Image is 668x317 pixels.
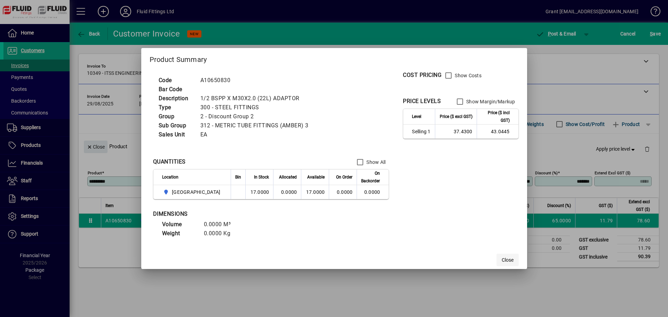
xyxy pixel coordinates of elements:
td: Sales Unit [155,130,197,139]
td: Group [155,112,197,121]
td: 0.0000 Kg [200,229,242,238]
label: Show All [365,159,385,166]
span: Level [412,113,421,120]
td: 0.0000 [273,185,301,199]
td: A10650830 [197,76,317,85]
span: On Backorder [361,169,380,185]
span: Bin [235,173,241,181]
span: Selling 1 [412,128,430,135]
button: Close [496,254,519,266]
span: Location [162,173,178,181]
td: Type [155,103,197,112]
td: Weight [159,229,200,238]
span: Allocated [279,173,297,181]
td: 0.0000 [357,185,389,199]
label: Show Costs [453,72,482,79]
td: 0.0000 M³ [200,220,242,229]
td: 37.4300 [435,125,477,138]
td: 1/2 BSPP X M30X2.0 (22L) ADAPTOR [197,94,317,103]
td: Code [155,76,197,85]
div: QUANTITIES [153,158,186,166]
div: COST PRICING [403,71,442,79]
span: 0.0000 [337,189,353,195]
span: In Stock [254,173,269,181]
td: Description [155,94,197,103]
td: Sub Group [155,121,197,130]
div: DIMENSIONS [153,210,327,218]
span: AUCKLAND [162,188,223,196]
span: On Order [336,173,352,181]
span: Available [307,173,325,181]
td: 300 - STEEL FITTINGS [197,103,317,112]
span: Close [502,256,514,264]
span: Price ($ incl GST) [481,109,510,124]
td: Bar Code [155,85,197,94]
label: Show Margin/Markup [465,98,515,105]
h2: Product Summary [141,48,527,68]
td: 2 - Discount Group 2 [197,112,317,121]
td: 17.0000 [245,185,273,199]
td: EA [197,130,317,139]
td: 43.0445 [477,125,518,138]
span: [GEOGRAPHIC_DATA] [172,189,220,196]
td: Volume [159,220,200,229]
td: 17.0000 [301,185,329,199]
div: PRICE LEVELS [403,97,441,105]
span: Price ($ excl GST) [440,113,472,120]
td: 312 - METRIC TUBE FITTINGS (AMBER) 3 [197,121,317,130]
